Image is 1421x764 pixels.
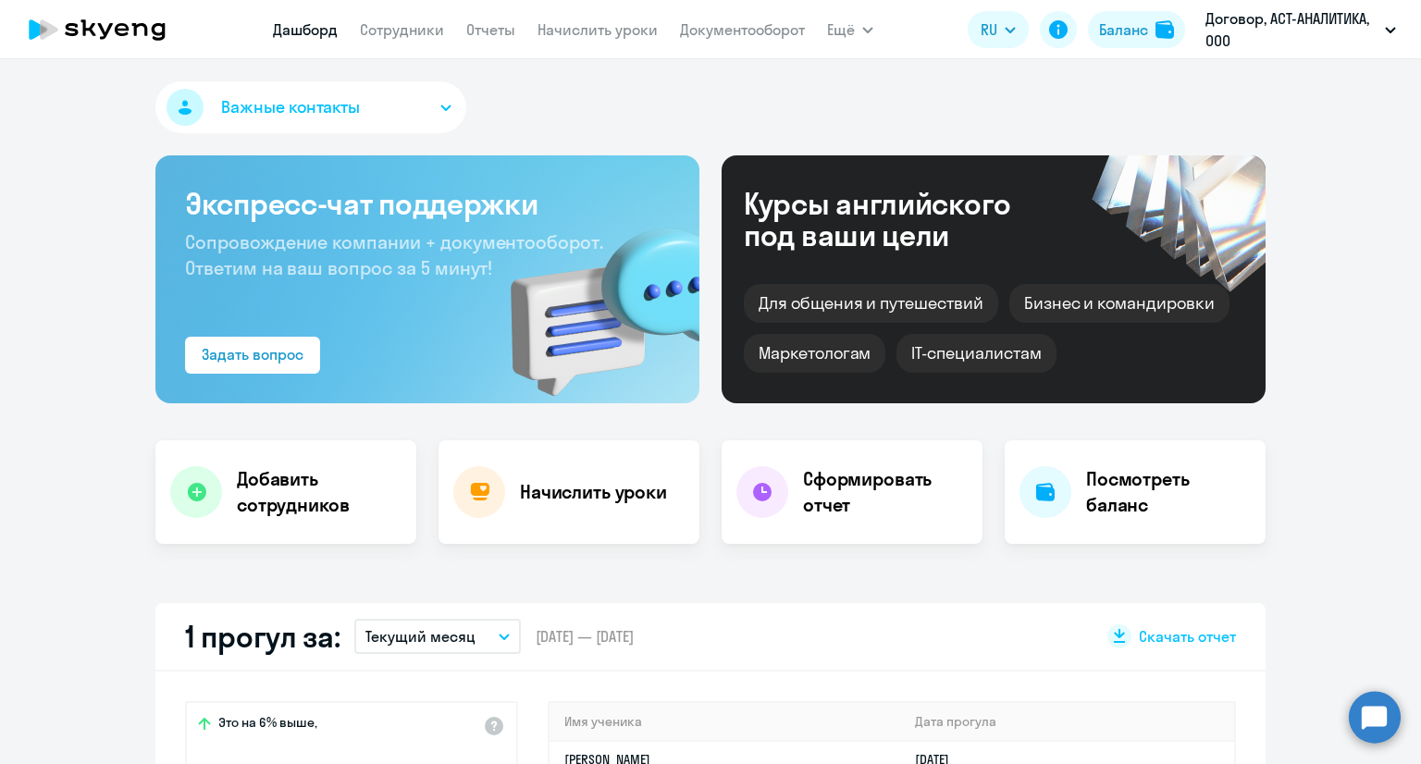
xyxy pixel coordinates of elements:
[744,334,885,373] div: Маркетологам
[155,81,466,133] button: Важные контакты
[680,20,805,39] a: Документооборот
[484,195,699,403] img: bg-img
[981,18,997,41] span: RU
[218,714,317,736] span: Это на 6% выше,
[185,337,320,374] button: Задать вопрос
[536,626,634,647] span: [DATE] — [DATE]
[185,230,603,279] span: Сопровождение компании + документооборот. Ответим на ваш вопрос за 5 минут!
[968,11,1029,48] button: RU
[1196,7,1405,52] button: Договор, АСТ-АНАЛИТИКА, ООО
[1139,626,1236,647] span: Скачать отчет
[900,703,1234,741] th: Дата прогула
[466,20,515,39] a: Отчеты
[550,703,900,741] th: Имя ученика
[520,479,667,505] h4: Начислить уроки
[827,11,873,48] button: Ещё
[202,343,303,365] div: Задать вопрос
[1086,466,1251,518] h4: Посмотреть баланс
[1009,284,1229,323] div: Бизнес и командировки
[803,466,968,518] h4: Сформировать отчет
[273,20,338,39] a: Дашборд
[185,185,670,222] h3: Экспресс-чат поддержки
[360,20,444,39] a: Сотрудники
[896,334,1056,373] div: IT-специалистам
[1155,20,1174,39] img: balance
[365,625,476,647] p: Текущий месяц
[827,18,855,41] span: Ещё
[1099,18,1148,41] div: Баланс
[744,188,1060,251] div: Курсы английского под ваши цели
[1088,11,1185,48] button: Балансbalance
[354,619,521,654] button: Текущий месяц
[744,284,998,323] div: Для общения и путешествий
[185,618,340,655] h2: 1 прогул за:
[538,20,658,39] a: Начислить уроки
[1205,7,1378,52] p: Договор, АСТ-АНАЛИТИКА, ООО
[237,466,402,518] h4: Добавить сотрудников
[221,95,360,119] span: Важные контакты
